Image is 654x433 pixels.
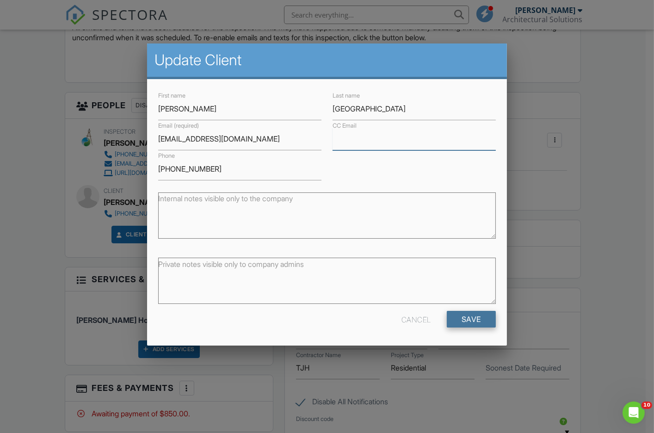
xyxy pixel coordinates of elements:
[447,311,496,328] input: Save
[158,92,185,100] label: First name
[333,92,360,100] label: Last name
[333,122,357,130] label: CC Email
[158,122,199,130] label: Email (required)
[158,193,293,204] label: Internal notes visible only to the company
[623,402,645,424] iframe: Intercom live chat
[158,259,304,269] label: Private notes visible only to company admins
[154,51,500,69] h2: Update Client
[158,152,175,160] label: Phone
[401,311,431,328] div: Cancel
[642,402,652,409] span: 10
